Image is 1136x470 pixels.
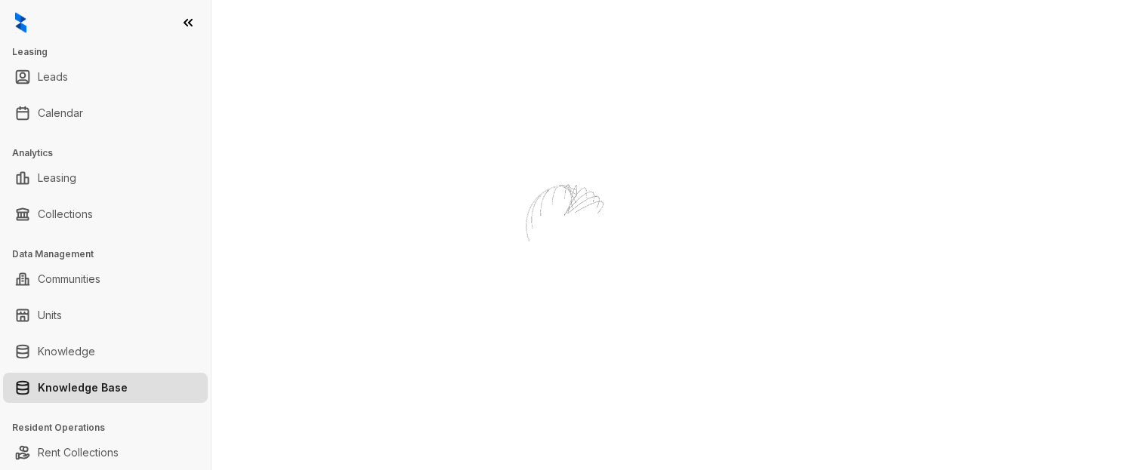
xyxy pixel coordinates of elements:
h3: Resident Operations [12,421,211,435]
a: Communities [38,264,100,294]
a: Leasing [38,163,76,193]
a: Knowledge [38,336,95,367]
h3: Analytics [12,146,211,160]
li: Leads [3,62,208,92]
h3: Data Management [12,247,211,261]
li: Communities [3,264,208,294]
h3: Leasing [12,45,211,59]
li: Units [3,300,208,330]
a: Leads [38,62,68,92]
li: Knowledge [3,336,208,367]
li: Collections [3,199,208,229]
a: Units [38,300,62,330]
img: logo [15,12,26,33]
a: Calendar [38,98,83,128]
li: Leasing [3,163,208,193]
li: Calendar [3,98,208,128]
a: Knowledge Base [38,373,128,403]
a: Collections [38,199,93,229]
a: Rent Collections [38,438,119,468]
img: Loader [492,152,644,303]
div: Loading... [542,303,595,318]
li: Knowledge Base [3,373,208,403]
li: Rent Collections [3,438,208,468]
